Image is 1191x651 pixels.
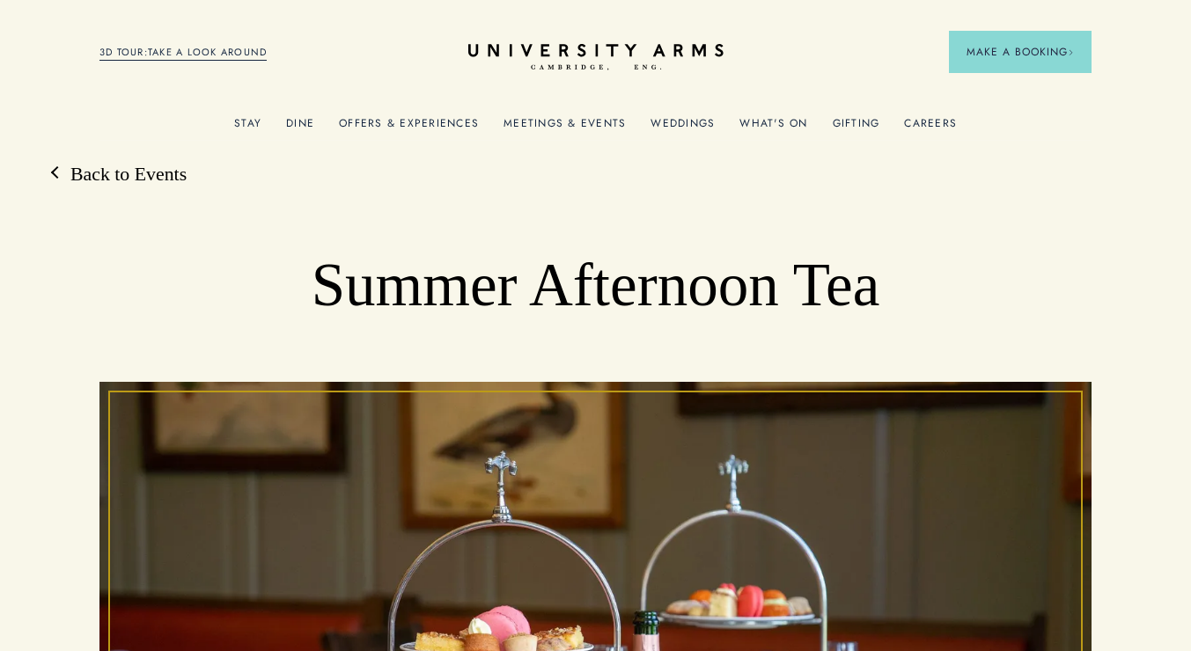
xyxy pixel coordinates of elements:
a: Meetings & Events [504,117,626,140]
a: Home [468,44,724,71]
button: Make a BookingArrow icon [949,31,1092,73]
a: Weddings [651,117,715,140]
h1: Summer Afternoon Tea [199,249,993,321]
a: What's On [739,117,807,140]
a: Dine [286,117,314,140]
img: Arrow icon [1068,49,1074,55]
span: Make a Booking [967,44,1074,60]
a: Careers [904,117,957,140]
a: Stay [234,117,261,140]
a: 3D TOUR:TAKE A LOOK AROUND [99,45,268,61]
a: Back to Events [53,162,187,188]
a: Gifting [833,117,880,140]
a: Offers & Experiences [339,117,479,140]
